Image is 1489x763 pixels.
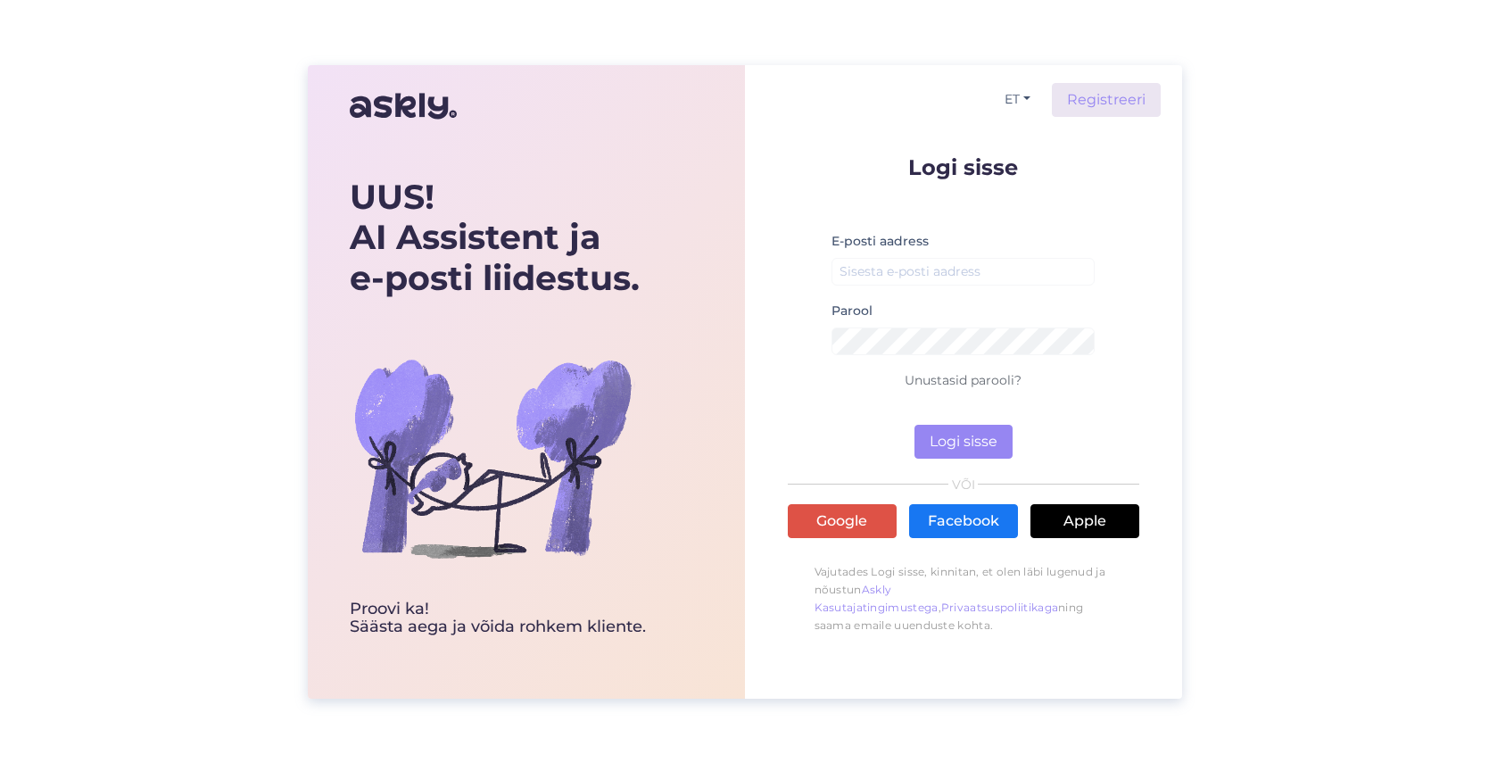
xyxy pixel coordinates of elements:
p: Vajutades Logi sisse, kinnitan, et olen läbi lugenud ja nõustun , ning saama emaile uuenduste kohta. [788,554,1139,643]
img: bg-askly [350,315,635,601]
button: ET [997,87,1038,112]
a: Privaatsuspoliitikaga [941,601,1058,614]
input: Sisesta e-posti aadress [831,258,1096,286]
a: Registreeri [1052,83,1161,117]
div: Proovi ka! Säästa aega ja võida rohkem kliente. [350,601,646,636]
a: Google [788,504,897,538]
label: E-posti aadress [831,232,929,251]
img: Askly [350,85,457,128]
button: Logi sisse [914,425,1013,459]
label: Parool [831,302,873,320]
div: UUS! AI Assistent ja e-posti liidestus. [350,177,646,299]
a: Facebook [909,504,1018,538]
p: Logi sisse [788,156,1139,178]
a: Apple [1030,504,1139,538]
a: Askly Kasutajatingimustega [815,583,939,614]
a: Unustasid parooli? [905,372,1022,388]
span: VÕI [948,478,978,491]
